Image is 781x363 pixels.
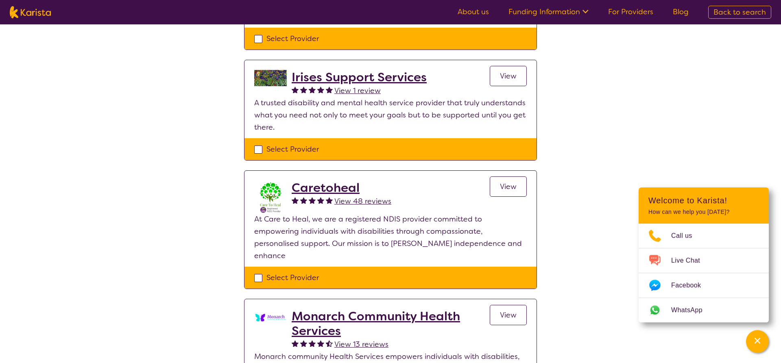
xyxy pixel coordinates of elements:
a: Funding Information [508,7,589,17]
span: View [500,182,517,191]
h2: Welcome to Karista! [648,196,759,205]
a: Monarch Community Health Services [292,309,490,338]
img: fullstar [292,340,299,347]
img: fullstar [300,86,307,93]
img: halfstar [326,340,333,347]
a: View [490,176,527,197]
img: fullstar [309,197,316,204]
a: View 1 review [334,85,381,97]
span: View 48 reviews [334,196,391,206]
a: View [490,66,527,86]
p: How can we help you [DATE]? [648,209,759,215]
img: fullstar [317,197,324,204]
img: bveqlmrdxdvqu3rwwcov.jpg [254,70,287,86]
div: Channel Menu [639,187,769,322]
a: View [490,305,527,325]
img: fullstar [292,197,299,204]
img: Karista logo [10,6,51,18]
span: View [500,310,517,320]
span: Live Chat [671,254,710,267]
a: For Providers [608,7,653,17]
a: View 13 reviews [334,338,388,350]
img: fullstar [317,340,324,347]
a: Irises Support Services [292,70,427,85]
img: fullstar [317,86,324,93]
img: fullstar [309,340,316,347]
span: View 1 review [334,86,381,96]
ul: Choose channel [639,224,769,322]
img: fullstar [300,340,307,347]
a: Back to search [708,6,771,19]
span: WhatsApp [671,304,712,316]
img: fullstar [326,197,333,204]
img: fullstar [326,86,333,93]
p: At Care to Heal, we are a registered NDIS provider committed to empowering individuals with disab... [254,213,527,262]
a: About us [458,7,489,17]
span: View 13 reviews [334,339,388,349]
span: Facebook [671,279,711,291]
img: x8xkzxtsmjra3bp2ouhm.png [254,180,287,213]
img: fullstar [309,86,316,93]
span: Back to search [713,7,766,17]
a: Blog [673,7,689,17]
a: Web link opens in a new tab. [639,298,769,322]
span: Call us [671,230,702,242]
a: Caretoheal [292,180,391,195]
img: fullstar [292,86,299,93]
span: View [500,71,517,81]
img: k4tsyknm9itws7cmiz6u.png [254,309,287,328]
p: A trusted disability and mental health service provider that truly understands what you need not ... [254,97,527,133]
button: Channel Menu [746,330,769,353]
a: View 48 reviews [334,195,391,207]
img: fullstar [300,197,307,204]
